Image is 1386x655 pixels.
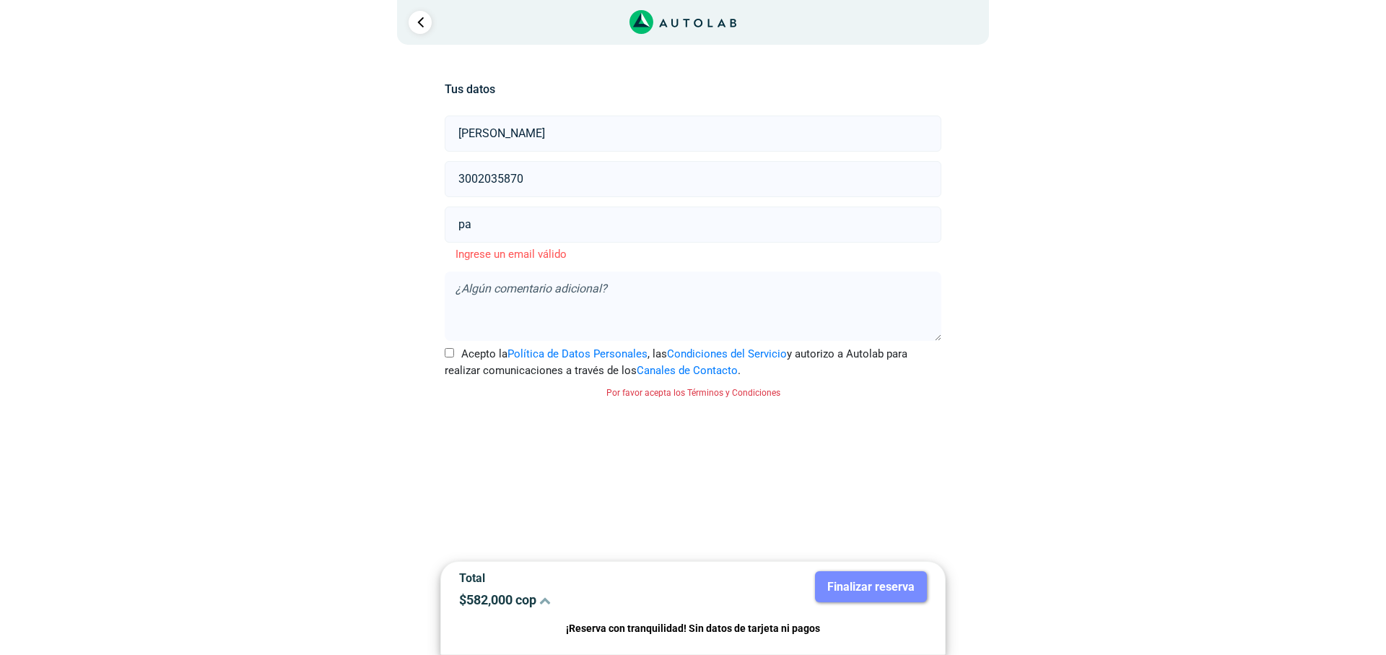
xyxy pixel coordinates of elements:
[507,347,648,360] a: Política de Datos Personales
[445,207,941,243] input: Correo electrónico
[445,116,941,152] input: Nombre y apellido
[445,346,941,378] label: Acepto la , las y autorizo a Autolab para realizar comunicaciones a través de los .
[667,347,787,360] a: Condiciones del Servicio
[815,571,927,602] button: Finalizar reserva
[459,620,927,637] p: ¡Reserva con tranquilidad! Sin datos de tarjeta ni pagos
[629,14,737,28] a: Link al sitio de autolab
[637,364,738,377] a: Canales de Contacto
[459,592,682,607] p: $ 582,000 cop
[459,571,682,585] p: Total
[445,161,941,197] input: Celular
[445,246,941,263] p: Ingrese un email válido
[606,388,780,398] small: Por favor acepta los Términos y Condiciones
[445,82,941,96] h5: Tus datos
[409,11,432,34] a: Ir al paso anterior
[445,348,454,357] input: Acepto laPolítica de Datos Personales, lasCondiciones del Servicioy autorizo a Autolab para reali...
